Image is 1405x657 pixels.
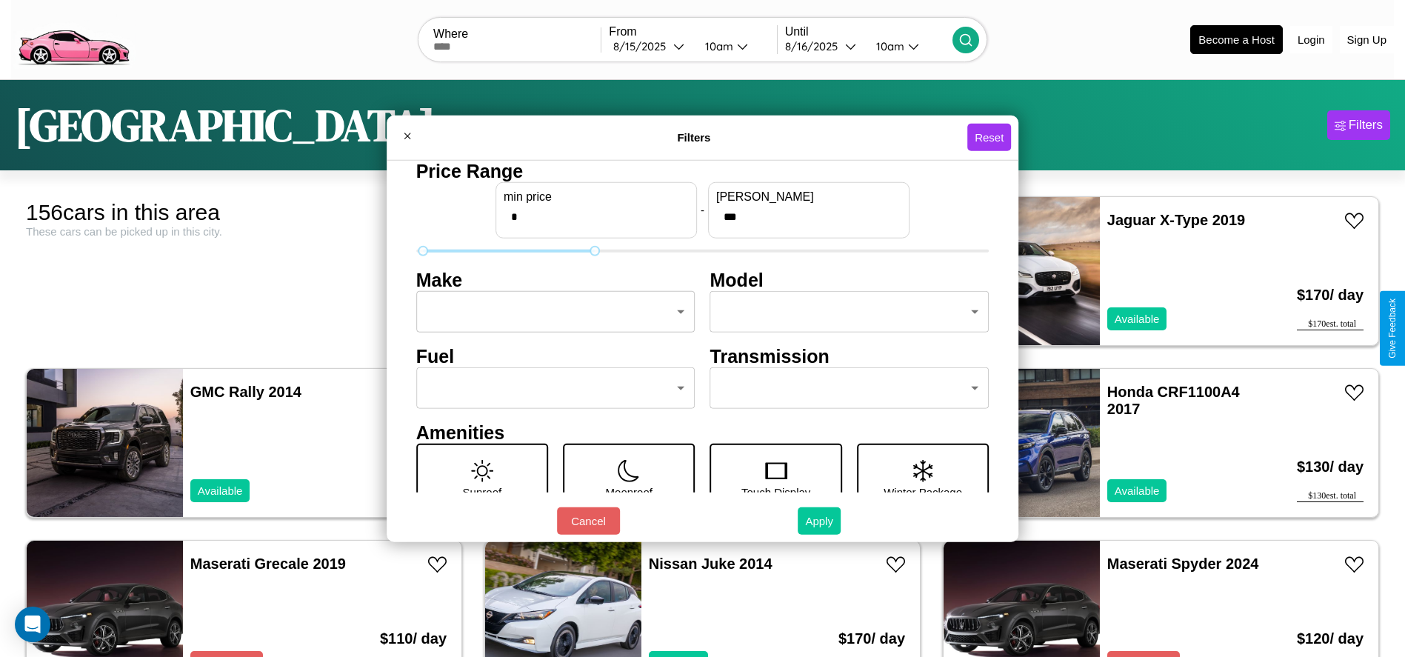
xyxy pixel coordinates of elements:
[701,200,704,220] p: -
[785,39,845,53] div: 8 / 16 / 2025
[864,39,952,54] button: 10am
[609,39,693,54] button: 8/15/2025
[785,25,952,39] label: Until
[716,190,901,203] label: [PERSON_NAME]
[698,39,737,53] div: 10am
[1297,272,1364,319] h3: $ 170 / day
[26,200,462,225] div: 156 cars in this area
[1290,26,1332,53] button: Login
[504,190,689,203] label: min price
[1107,384,1240,417] a: Honda CRF1100A4 2017
[1115,309,1160,329] p: Available
[1190,25,1283,54] button: Become a Host
[884,481,962,501] p: Winter Package
[710,345,989,367] h4: Transmission
[15,95,435,156] h1: [GEOGRAPHIC_DATA]
[1349,118,1383,133] div: Filters
[416,160,989,181] h4: Price Range
[1387,299,1398,358] div: Give Feedback
[26,225,462,238] div: These cars can be picked up in this city.
[11,7,136,69] img: logo
[416,269,695,290] h4: Make
[190,556,346,572] a: Maserati Grecale 2019
[1297,319,1364,330] div: $ 170 est. total
[710,269,989,290] h4: Model
[967,124,1011,151] button: Reset
[609,25,776,39] label: From
[198,481,243,501] p: Available
[606,481,653,501] p: Moonroof
[421,131,967,144] h4: Filters
[1297,444,1364,490] h3: $ 130 / day
[15,607,50,642] div: Open Intercom Messenger
[613,39,673,53] div: 8 / 15 / 2025
[416,345,695,367] h4: Fuel
[1115,481,1160,501] p: Available
[869,39,908,53] div: 10am
[463,481,502,501] p: Sunroof
[416,421,989,443] h4: Amenities
[1327,110,1390,140] button: Filters
[433,27,601,41] label: Where
[741,481,810,501] p: Touch Display
[190,384,301,400] a: GMC Rally 2014
[649,556,772,572] a: Nissan Juke 2014
[693,39,777,54] button: 10am
[798,507,841,535] button: Apply
[1297,490,1364,502] div: $ 130 est. total
[1107,212,1245,228] a: Jaguar X-Type 2019
[1340,26,1394,53] button: Sign Up
[1107,556,1259,572] a: Maserati Spyder 2024
[557,507,620,535] button: Cancel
